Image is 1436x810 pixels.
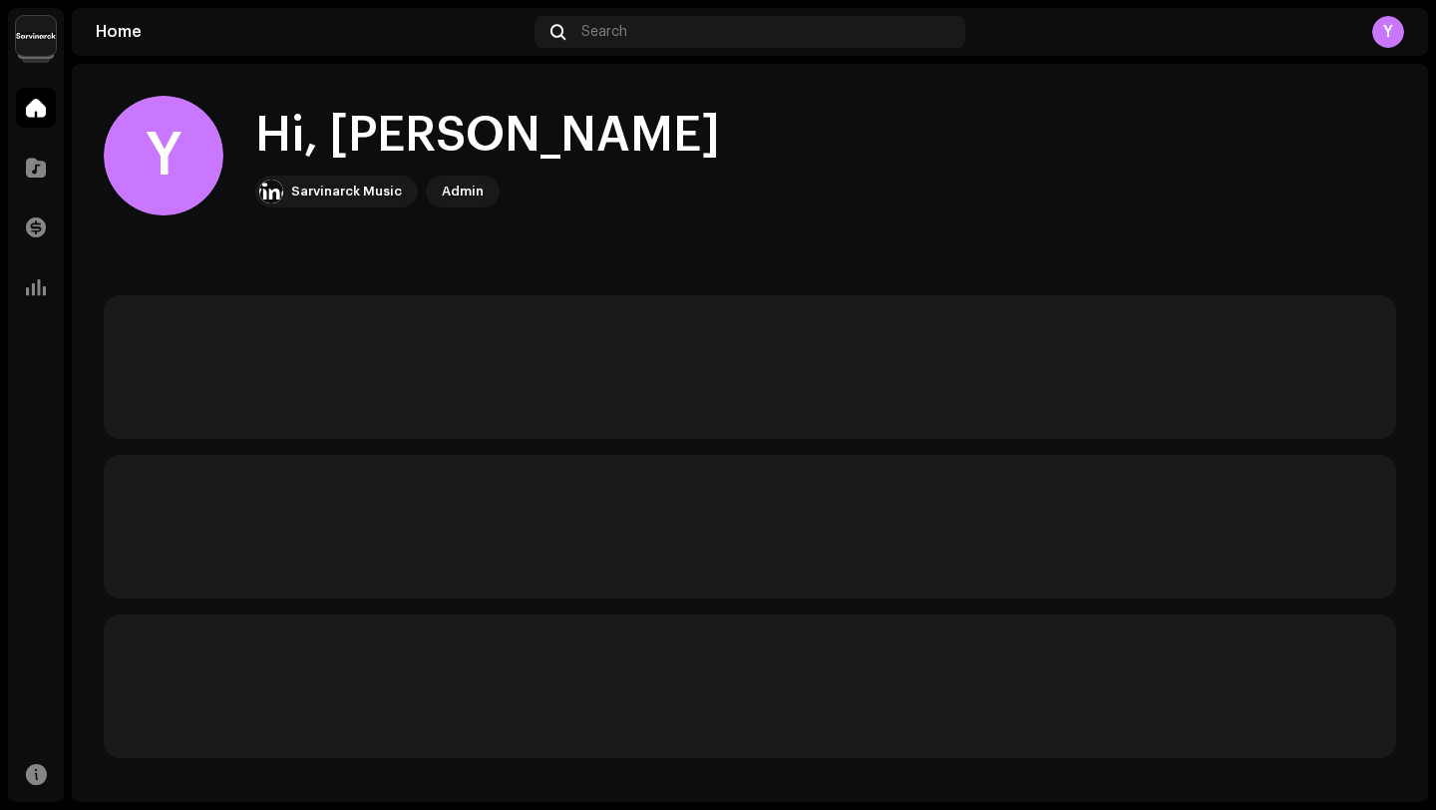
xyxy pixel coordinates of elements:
[259,180,283,203] img: 537129df-5630-4d26-89eb-56d9d044d4fa
[291,180,402,203] div: Sarvinarck Music
[16,16,56,56] img: 537129df-5630-4d26-89eb-56d9d044d4fa
[104,96,223,215] div: Y
[96,24,527,40] div: Home
[442,180,484,203] div: Admin
[1372,16,1404,48] div: Y
[581,24,627,40] span: Search
[255,104,720,168] div: Hi, [PERSON_NAME]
